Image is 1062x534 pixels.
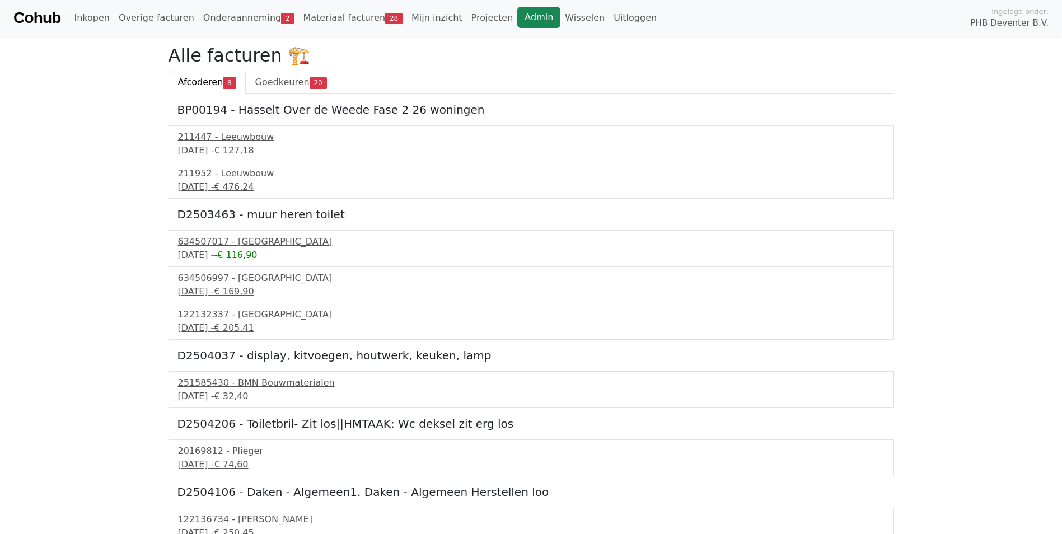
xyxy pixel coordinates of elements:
[178,144,885,157] div: [DATE] -
[178,167,885,194] a: 211952 - Leeuwbouw[DATE] -€ 476,24
[178,235,885,249] div: 634507017 - [GEOGRAPHIC_DATA]
[178,180,885,194] div: [DATE] -
[178,167,885,180] div: 211952 - Leeuwbouw
[177,349,885,362] h5: D2504037 - display, kitvoegen, houtwerk, keuken, lamp
[281,13,294,24] span: 2
[246,71,336,94] a: Goedkeuren20
[214,459,248,470] span: € 74,60
[178,308,885,335] a: 122132337 - [GEOGRAPHIC_DATA][DATE] -€ 205,41
[178,376,885,403] a: 251585430 - BMN Bouwmaterialen[DATE] -€ 32,40
[114,7,199,29] a: Overige facturen
[178,235,885,262] a: 634507017 - [GEOGRAPHIC_DATA][DATE] --€ 116,90
[385,13,403,24] span: 28
[177,417,885,430] h5: D2504206 - Toiletbril- Zit los||HMTAAK: Wc deksel zit erg los
[223,77,236,88] span: 8
[298,7,407,29] a: Materiaal facturen28
[214,286,254,297] span: € 169,90
[13,4,60,31] a: Cohub
[178,271,885,298] a: 634506997 - [GEOGRAPHIC_DATA][DATE] -€ 169,90
[214,322,254,333] span: € 205,41
[169,45,894,66] h2: Alle facturen 🏗️
[255,77,310,87] span: Goedkeuren
[178,321,885,335] div: [DATE] -
[310,77,327,88] span: 20
[178,130,885,144] div: 211447 - Leeuwbouw
[177,208,885,221] h5: D2503463 - muur heren toilet
[178,130,885,157] a: 211447 - Leeuwbouw[DATE] -€ 127,18
[214,145,254,156] span: € 127,18
[407,7,467,29] a: Mijn inzicht
[214,391,248,401] span: € 32,40
[178,458,885,471] div: [DATE] -
[178,390,885,403] div: [DATE] -
[178,444,885,471] a: 20169812 - Plieger[DATE] -€ 74,60
[560,7,609,29] a: Wisselen
[178,77,223,87] span: Afcoderen
[169,71,246,94] a: Afcoderen8
[178,285,885,298] div: [DATE] -
[970,17,1049,30] span: PHB Deventer B.V.
[178,249,885,262] div: [DATE] -
[178,271,885,285] div: 634506997 - [GEOGRAPHIC_DATA]
[178,444,885,458] div: 20169812 - Plieger
[69,7,114,29] a: Inkopen
[991,6,1049,17] span: Ingelogd onder:
[609,7,661,29] a: Uitloggen
[467,7,518,29] a: Projecten
[177,485,885,499] h5: D2504106 - Daken - Algemeen1. Daken - Algemeen Herstellen loo
[199,7,299,29] a: Onderaanneming2
[517,7,560,28] a: Admin
[214,250,257,260] span: -€ 116,90
[178,308,885,321] div: 122132337 - [GEOGRAPHIC_DATA]
[178,376,885,390] div: 251585430 - BMN Bouwmaterialen
[214,181,254,192] span: € 476,24
[178,513,885,526] div: 122136734 - [PERSON_NAME]
[177,103,885,116] h5: BP00194 - Hasselt Over de Weede Fase 2 26 woningen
